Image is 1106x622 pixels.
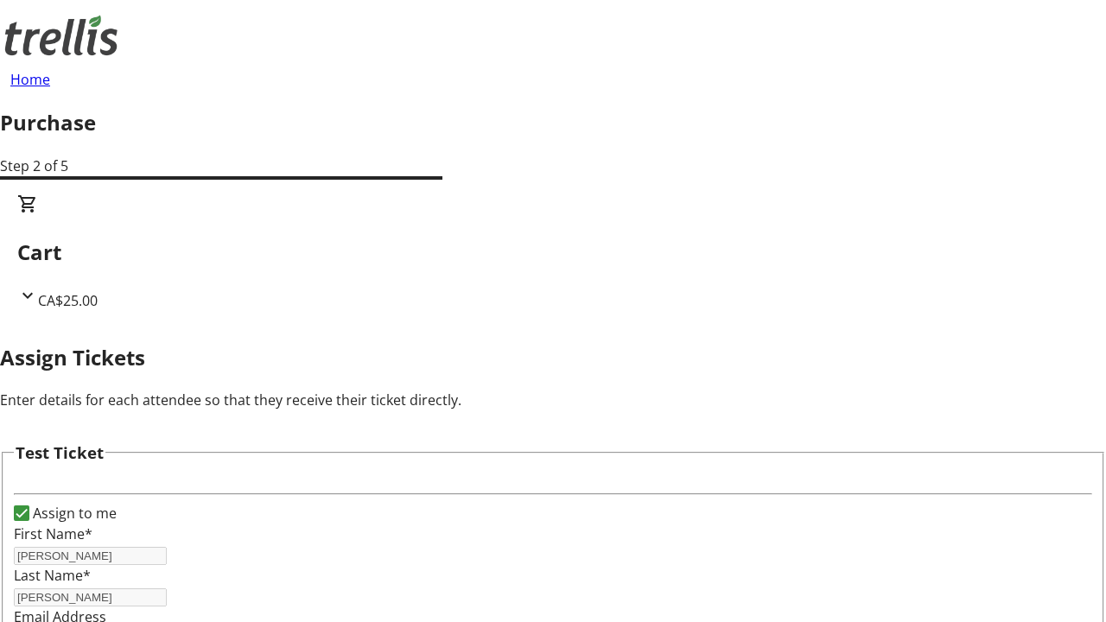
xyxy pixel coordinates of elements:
[38,291,98,310] span: CA$25.00
[17,194,1089,311] div: CartCA$25.00
[14,524,92,543] label: First Name*
[16,441,104,465] h3: Test Ticket
[29,503,117,524] label: Assign to me
[17,237,1089,268] h2: Cart
[14,566,91,585] label: Last Name*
